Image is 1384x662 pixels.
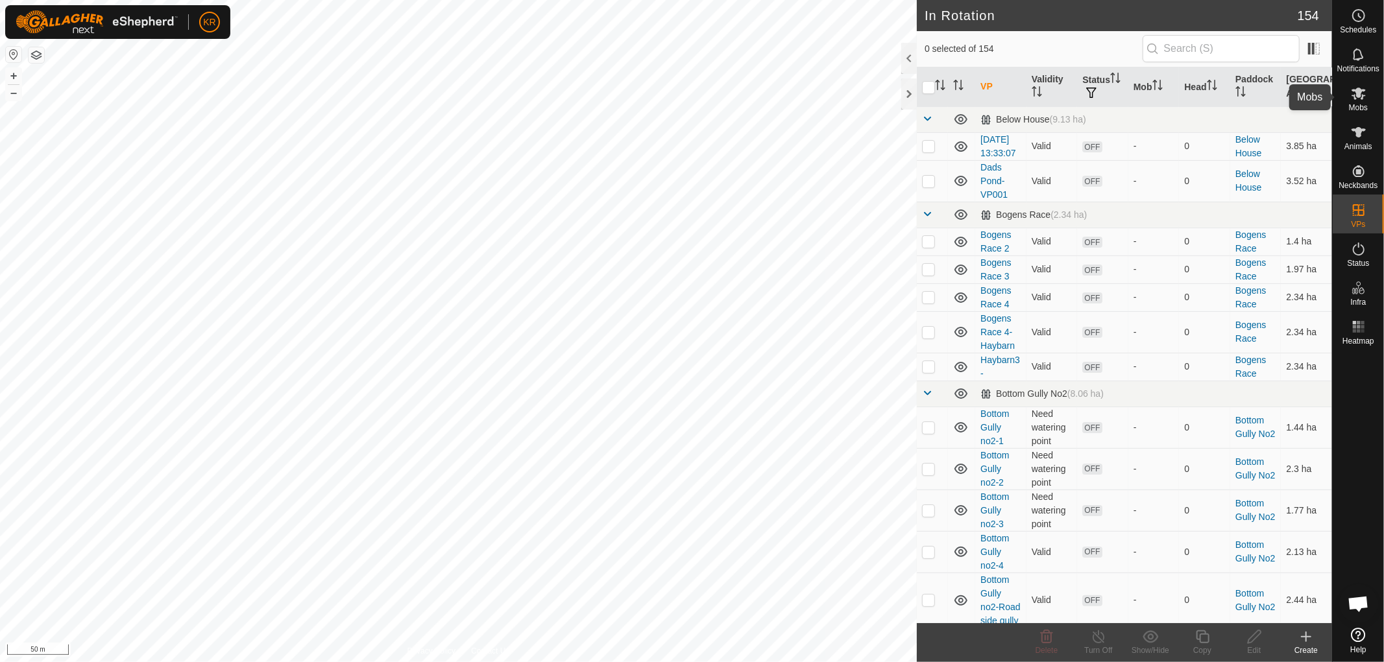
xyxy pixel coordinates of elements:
[1134,504,1174,517] div: -
[1026,255,1078,283] td: Valid
[1026,407,1078,448] td: Need watering point
[1340,26,1376,34] span: Schedules
[1134,174,1174,188] div: -
[1143,35,1300,62] input: Search (S)
[980,230,1011,254] a: Bogens Race 2
[1134,139,1174,153] div: -
[1134,290,1174,304] div: -
[1235,355,1266,379] a: Bogens Race
[1342,337,1374,345] span: Heatmap
[1179,573,1230,628] td: 0
[1134,263,1174,276] div: -
[29,47,44,63] button: Map Layers
[935,82,945,92] p-sorticon: Activate to sort
[980,209,1087,220] div: Bogens Race
[1050,209,1087,220] span: (2.34 ha)
[407,645,456,657] a: Privacy Policy
[1235,539,1275,563] a: Bottom Gully No2
[953,82,964,92] p-sorticon: Activate to sort
[980,313,1015,351] a: Bogens Race 4-Haybarn
[980,134,1016,158] a: [DATE] 13:33:07
[1339,182,1378,189] span: Neckbands
[1026,531,1078,573] td: Valid
[1036,646,1058,655] span: Delete
[1207,82,1217,92] p-sorticon: Activate to sort
[203,16,215,29] span: KR
[1235,257,1266,281] a: Bogens Race
[1228,644,1280,656] div: Edit
[1339,584,1378,623] div: Open chat
[1235,588,1275,612] a: Bottom Gully No2
[1026,311,1078,353] td: Valid
[1179,67,1230,107] th: Head
[6,85,21,100] button: –
[1134,360,1174,373] div: -
[1032,88,1042,99] p-sorticon: Activate to sort
[1067,388,1104,399] span: (8.06 ha)
[1235,134,1261,158] a: Below House
[980,388,1104,399] div: Bottom Gully No2
[1082,327,1102,338] span: OFF
[1281,160,1332,202] td: 3.52 ha
[471,645,509,657] a: Contact Us
[1082,422,1102,433] span: OFF
[1280,644,1332,656] div: Create
[1026,160,1078,202] td: Valid
[1082,292,1102,303] span: OFF
[1026,132,1078,160] td: Valid
[1179,132,1230,160] td: 0
[980,285,1011,309] a: Bogens Race 4
[1026,67,1078,107] th: Validity
[980,533,1009,571] a: Bottom Gully no2-4
[1050,114,1086,124] span: (9.13 ha)
[1281,490,1332,531] td: 1.77 ha
[1082,176,1102,187] span: OFF
[1298,6,1319,25] span: 154
[1179,160,1230,202] td: 0
[980,450,1009,488] a: Bottom Gully no2-2
[1235,230,1266,254] a: Bogens Race
[980,257,1011,281] a: Bogens Race 3
[1179,255,1230,283] td: 0
[1179,490,1230,531] td: 0
[1235,285,1266,309] a: Bogens Race
[1281,573,1332,628] td: 2.44 ha
[1347,259,1369,267] span: Status
[1344,143,1372,150] span: Animals
[1082,505,1102,516] span: OFF
[1307,88,1317,99] p-sorticon: Activate to sort
[1235,498,1275,522] a: Bottom Gully No2
[1337,65,1379,73] span: Notifications
[1082,265,1102,276] span: OFF
[1077,67,1128,107] th: Status
[1281,311,1332,353] td: 2.34 ha
[1349,104,1368,112] span: Mobs
[975,67,1026,107] th: VP
[980,408,1009,446] a: Bottom Gully no2-1
[925,8,1298,23] h2: In Rotation
[1176,644,1228,656] div: Copy
[1281,255,1332,283] td: 1.97 ha
[980,355,1020,379] a: Haybarn3-
[1082,141,1102,152] span: OFF
[1235,88,1246,99] p-sorticon: Activate to sort
[1235,456,1275,480] a: Bottom Gully No2
[1073,644,1124,656] div: Turn Off
[1152,82,1163,92] p-sorticon: Activate to sort
[1179,531,1230,573] td: 0
[1128,67,1180,107] th: Mob
[1082,464,1102,475] span: OFF
[1350,646,1366,654] span: Help
[1179,353,1230,381] td: 0
[1281,67,1332,107] th: [GEOGRAPHIC_DATA] Area
[1179,283,1230,311] td: 0
[1179,448,1230,490] td: 0
[1134,421,1174,434] div: -
[1351,220,1365,228] span: VPs
[1235,320,1266,344] a: Bogens Race
[1082,595,1102,606] span: OFF
[6,47,21,62] button: Reset Map
[1026,490,1078,531] td: Need watering point
[1281,531,1332,573] td: 2.13 ha
[1281,353,1332,381] td: 2.34 ha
